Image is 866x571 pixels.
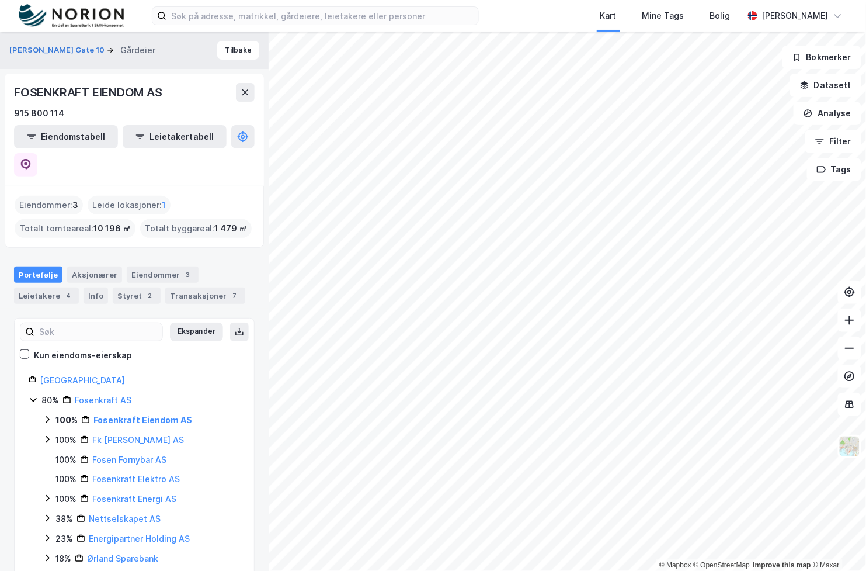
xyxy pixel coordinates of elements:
[659,561,691,569] a: Mapbox
[805,130,861,153] button: Filter
[642,9,684,23] div: Mine Tags
[127,267,199,283] div: Eiendommer
[55,492,76,506] div: 100%
[600,9,617,23] div: Kart
[93,415,192,425] a: Fosenkraft Eiendom AS
[14,267,62,283] div: Portefølje
[40,375,125,385] a: [GEOGRAPHIC_DATA]
[55,433,76,447] div: 100%
[55,552,71,566] div: 18%
[123,125,227,148] button: Leietakertabell
[55,472,76,486] div: 100%
[144,290,156,302] div: 2
[87,553,158,563] a: Ørland Sparebank
[62,290,74,302] div: 4
[92,494,176,504] a: Fosenkraft Energi AS
[120,43,155,57] div: Gårdeier
[113,288,161,304] div: Styret
[84,288,108,304] div: Info
[229,290,241,302] div: 7
[55,453,76,467] div: 100%
[19,4,124,28] img: norion-logo.80e7a08dc31c2e691866.png
[14,83,165,102] div: FOSENKRAFT EIENDOM AS
[34,323,162,341] input: Søk
[89,514,161,524] a: Nettselskapet AS
[794,102,861,125] button: Analyse
[14,125,118,148] button: Eiendomstabell
[14,106,64,120] div: 915 800 114
[75,395,131,405] a: Fosenkraft AS
[170,323,223,341] button: Ekspander
[92,474,180,484] a: Fosenkraft Elektro AS
[710,9,731,23] div: Bolig
[694,561,750,569] a: OpenStreetMap
[807,158,861,181] button: Tags
[162,198,166,212] span: 1
[166,7,478,25] input: Søk på adresse, matrikkel, gårdeiere, leietakere eller personer
[15,196,83,214] div: Eiendommer :
[808,515,866,571] iframe: Chat Widget
[72,198,78,212] span: 3
[839,435,861,458] img: Z
[9,44,107,56] button: [PERSON_NAME] Gate 10
[34,348,132,362] div: Kun eiendoms-eierskap
[93,222,131,236] span: 10 196 ㎡
[182,269,194,281] div: 3
[55,512,73,526] div: 38%
[217,41,259,60] button: Tilbake
[808,515,866,571] div: Kontrollprogram for chat
[782,46,861,69] button: Bokmerker
[790,74,861,97] button: Datasett
[67,267,122,283] div: Aksjonærer
[92,435,184,445] a: Fk [PERSON_NAME] AS
[41,393,59,407] div: 80%
[753,561,811,569] a: Improve this map
[55,413,78,427] div: 100%
[762,9,829,23] div: [PERSON_NAME]
[15,219,135,238] div: Totalt tomteareal :
[165,288,245,304] div: Transaksjoner
[88,196,171,214] div: Leide lokasjoner :
[214,222,247,236] span: 1 479 ㎡
[89,534,190,544] a: Energipartner Holding AS
[140,219,252,238] div: Totalt byggareal :
[55,532,73,546] div: 23%
[92,455,166,465] a: Fosen Fornybar AS
[14,288,79,304] div: Leietakere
